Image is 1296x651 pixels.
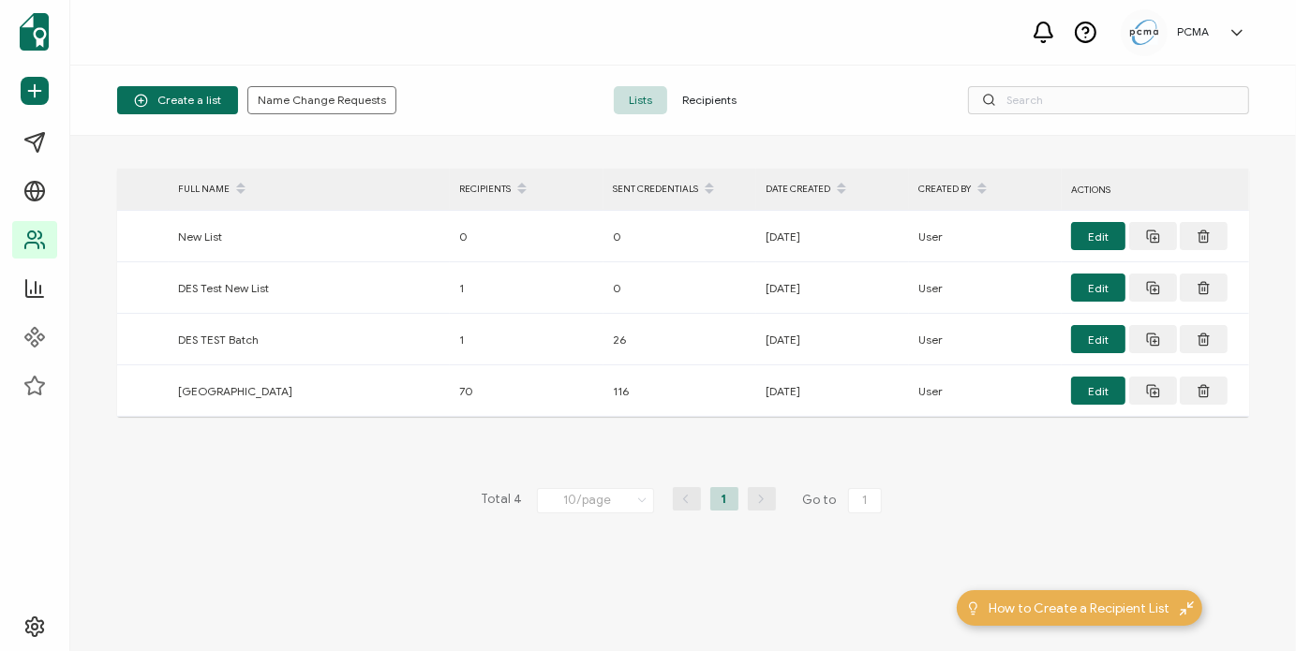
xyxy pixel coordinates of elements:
div: 26 [603,329,756,350]
div: DATE CREATED [756,173,909,205]
div: 1 [450,277,603,299]
div: DES Test New List [169,277,450,299]
span: Go to [803,487,886,513]
img: 5c892e8a-a8c9-4ab0-b501-e22bba25706e.jpg [1130,20,1158,45]
button: Name Change Requests [247,86,396,114]
div: 70 [450,380,603,402]
span: Name Change Requests [258,95,386,106]
div: 116 [603,380,756,402]
div: 0 [603,226,756,247]
button: Create a list [117,86,238,114]
input: Select [537,488,654,513]
iframe: Chat Widget [984,439,1296,651]
input: Search [968,86,1249,114]
div: [DATE] [756,226,909,247]
div: DES TEST Batch [169,329,450,350]
div: User [909,277,1062,299]
div: [GEOGRAPHIC_DATA] [169,380,450,402]
span: Create a list [134,94,221,108]
div: [DATE] [756,277,909,299]
div: [DATE] [756,329,909,350]
div: User [909,226,1062,247]
img: sertifier-logomark-colored.svg [20,13,49,51]
div: 1 [450,329,603,350]
div: ACTIONS [1062,179,1249,200]
button: Edit [1071,274,1125,302]
span: Recipients [667,86,752,114]
button: Edit [1071,222,1125,250]
h5: PCMA [1177,25,1209,38]
button: Edit [1071,377,1125,405]
div: RECIPIENTS [450,173,603,205]
span: Lists [614,86,667,114]
div: 0 [603,277,756,299]
div: User [909,329,1062,350]
div: New List [169,226,450,247]
div: FULL NAME [169,173,450,205]
div: 0 [450,226,603,247]
div: User [909,380,1062,402]
span: Total 4 [482,487,523,513]
div: [DATE] [756,380,909,402]
button: Edit [1071,325,1125,353]
div: SENT CREDENTIALS [603,173,756,205]
li: 1 [710,487,738,510]
div: CREATED BY [909,173,1062,205]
